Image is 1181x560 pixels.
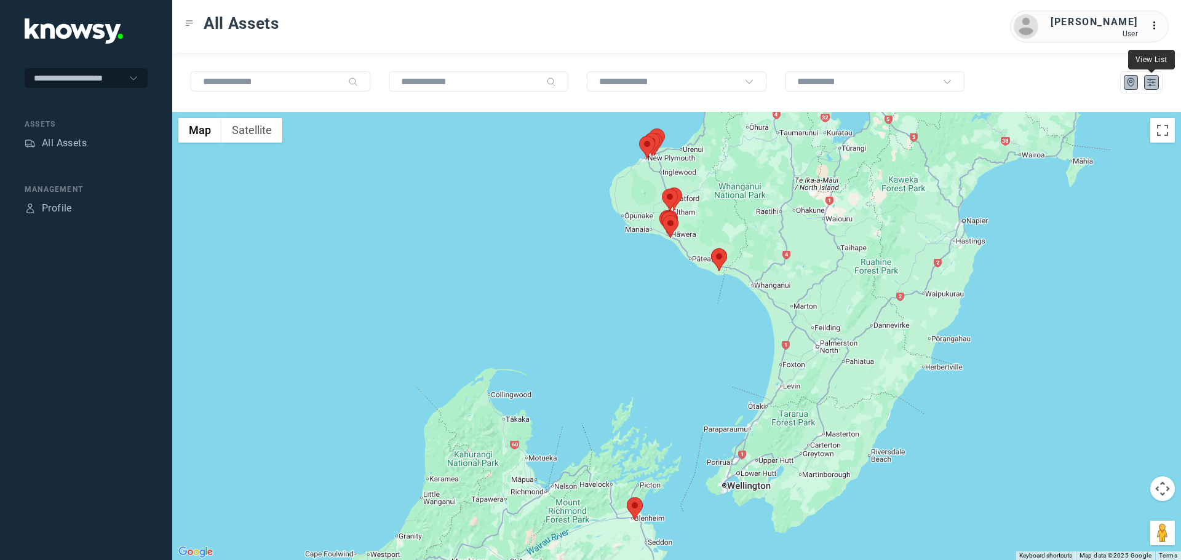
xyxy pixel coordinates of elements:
[1146,77,1157,88] div: List
[1150,18,1165,33] div: :
[1126,77,1137,88] div: Map
[25,136,87,151] a: AssetsAll Assets
[1051,30,1138,38] div: User
[1150,118,1175,143] button: Toggle fullscreen view
[25,138,36,149] div: Assets
[1159,552,1177,559] a: Terms (opens in new tab)
[204,12,279,34] span: All Assets
[175,544,216,560] a: Open this area in Google Maps (opens a new window)
[1150,521,1175,545] button: Drag Pegman onto the map to open Street View
[42,136,87,151] div: All Assets
[25,203,36,214] div: Profile
[1151,21,1163,30] tspan: ...
[348,77,358,87] div: Search
[1051,15,1138,30] div: [PERSON_NAME]
[25,119,148,130] div: Assets
[1135,55,1167,64] span: View List
[1150,18,1165,35] div: :
[25,18,123,44] img: Application Logo
[221,118,282,143] button: Show satellite imagery
[1080,552,1151,559] span: Map data ©2025 Google
[175,544,216,560] img: Google
[1150,476,1175,501] button: Map camera controls
[25,184,148,195] div: Management
[25,201,72,216] a: ProfileProfile
[1019,551,1072,560] button: Keyboard shortcuts
[178,118,221,143] button: Show street map
[42,201,72,216] div: Profile
[546,77,556,87] div: Search
[1014,14,1038,39] img: avatar.png
[185,19,194,28] div: Toggle Menu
